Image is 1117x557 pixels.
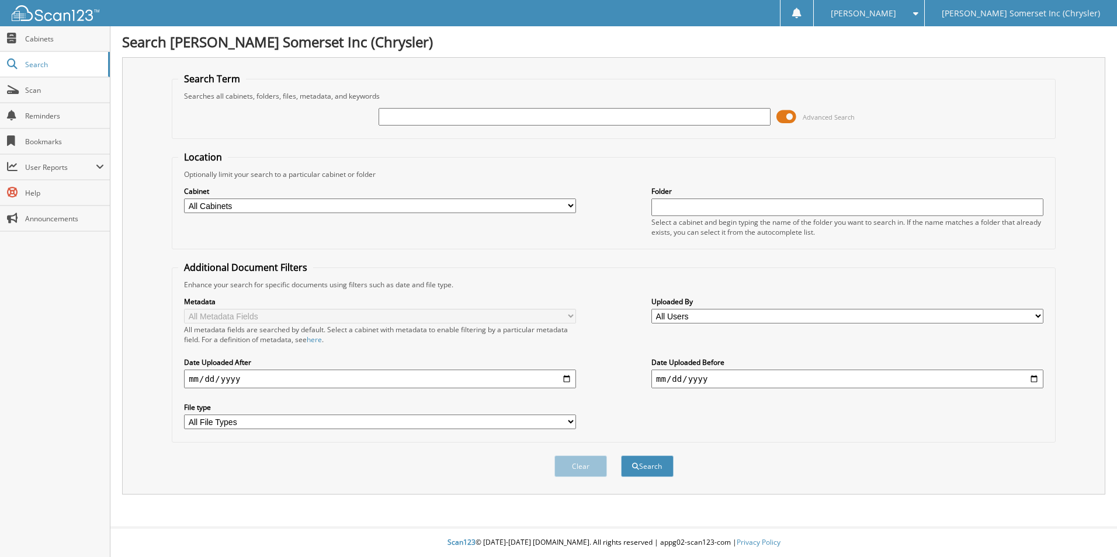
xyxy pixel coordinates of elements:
legend: Search Term [178,72,246,85]
div: Enhance your search for specific documents using filters such as date and file type. [178,280,1049,290]
label: Date Uploaded After [184,357,576,367]
input: start [184,370,576,388]
a: here [307,335,322,344]
span: Announcements [25,214,104,224]
span: Help [25,188,104,198]
div: Select a cabinet and begin typing the name of the folder you want to search in. If the name match... [651,217,1043,237]
span: [PERSON_NAME] Somerset Inc (Chrysler) [942,10,1100,17]
h1: Search [PERSON_NAME] Somerset Inc (Chrysler) [122,32,1105,51]
a: Privacy Policy [737,537,780,547]
div: All metadata fields are searched by default. Select a cabinet with metadata to enable filtering b... [184,325,576,344]
label: Metadata [184,297,576,307]
span: [PERSON_NAME] [831,10,896,17]
label: Date Uploaded Before [651,357,1043,367]
span: Search [25,60,102,69]
button: Clear [554,455,607,477]
button: Search [621,455,674,477]
div: © [DATE]-[DATE] [DOMAIN_NAME]. All rights reserved | appg02-scan123-com | [110,528,1117,557]
label: Folder [651,186,1043,196]
span: Reminders [25,111,104,121]
span: Cabinets [25,34,104,44]
div: Searches all cabinets, folders, files, metadata, and keywords [178,91,1049,101]
span: Bookmarks [25,137,104,147]
label: File type [184,402,576,412]
input: end [651,370,1043,388]
span: Scan [25,85,104,95]
span: User Reports [25,162,96,172]
legend: Additional Document Filters [178,261,313,274]
img: scan123-logo-white.svg [12,5,99,21]
label: Cabinet [184,186,576,196]
label: Uploaded By [651,297,1043,307]
span: Advanced Search [803,113,855,121]
span: Scan123 [448,537,476,547]
legend: Location [178,151,228,163]
div: Optionally limit your search to a particular cabinet or folder [178,169,1049,179]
